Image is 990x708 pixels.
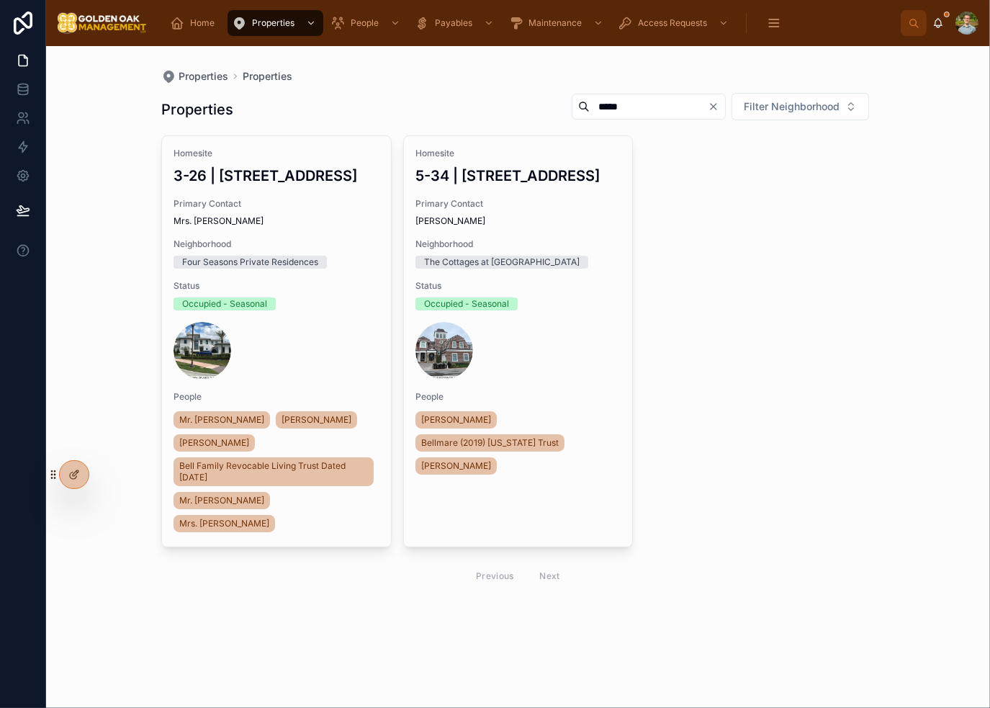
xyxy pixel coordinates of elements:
span: People [351,17,379,29]
a: Homesite5-34 | [STREET_ADDRESS]Primary Contact[PERSON_NAME]NeighborhoodThe Cottages at [GEOGRAPHI... [403,135,634,547]
div: Four Seasons Private Residences [182,256,318,269]
span: Properties [179,69,228,84]
a: People [326,10,408,36]
span: Bellmare (2019) [US_STATE] Trust [421,437,559,449]
div: The Cottages at [GEOGRAPHIC_DATA] [424,256,580,269]
a: Mrs. [PERSON_NAME] [174,515,275,532]
span: Primary Contact [415,198,621,210]
button: Clear [708,101,725,112]
span: People [174,391,379,403]
span: Homesite [415,148,621,159]
a: [PERSON_NAME] [415,457,497,475]
a: [PERSON_NAME] [174,434,255,452]
span: [PERSON_NAME] [282,414,351,426]
a: Homesite3-26 | [STREET_ADDRESS]Primary ContactMrs. [PERSON_NAME]NeighborhoodFour Seasons Private ... [161,135,392,547]
span: Homesite [174,148,379,159]
span: Neighborhood [174,238,379,250]
a: Properties [161,69,228,84]
span: Maintenance [528,17,582,29]
span: [PERSON_NAME] [421,460,491,472]
span: Properties [252,17,294,29]
a: Maintenance [504,10,611,36]
span: Neighborhood [415,238,621,250]
span: Filter Neighborhood [744,99,840,114]
a: Mr. [PERSON_NAME] [174,492,270,509]
a: Home [166,10,225,36]
a: [PERSON_NAME] [415,411,497,429]
a: [PERSON_NAME] [276,411,357,429]
a: Access Requests [613,10,736,36]
a: Bellmare (2019) [US_STATE] Trust [415,434,564,452]
span: Mrs. [PERSON_NAME] [179,518,269,529]
h3: 5-34 | [STREET_ADDRESS] [415,165,621,187]
a: Bell Family Revocable Living Trust Dated [DATE] [174,457,374,486]
span: Status [174,280,379,292]
div: Occupied - Seasonal [424,297,509,310]
span: [PERSON_NAME] [421,414,491,426]
img: App logo [58,12,147,35]
span: Mr. [PERSON_NAME] [179,414,264,426]
div: scrollable content [158,7,901,39]
span: Mr. [PERSON_NAME] [179,495,264,506]
span: Payables [435,17,472,29]
span: People [415,391,621,403]
span: [PERSON_NAME] [179,437,249,449]
span: Primary Contact [174,198,379,210]
a: Properties [243,69,292,84]
span: Home [190,17,215,29]
button: Select Button [732,93,869,120]
span: Mrs. [PERSON_NAME] [174,215,379,227]
a: Payables [410,10,501,36]
div: Occupied - Seasonal [182,297,267,310]
span: Status [415,280,621,292]
a: Mr. [PERSON_NAME] [174,411,270,429]
h3: 3-26 | [STREET_ADDRESS] [174,165,379,187]
h1: Properties [161,99,233,120]
span: Access Requests [638,17,707,29]
span: Bell Family Revocable Living Trust Dated [DATE] [179,460,368,483]
a: Properties [228,10,323,36]
span: [PERSON_NAME] [415,215,621,227]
